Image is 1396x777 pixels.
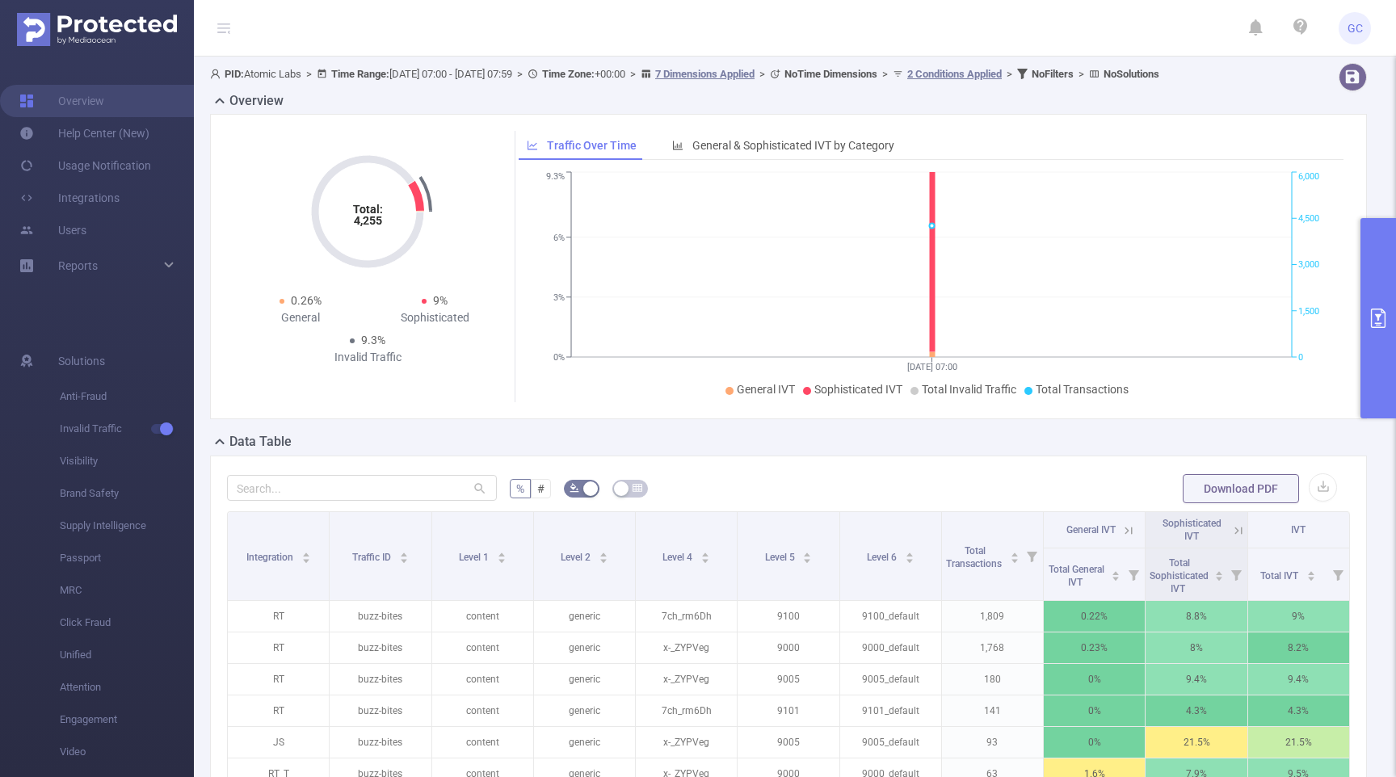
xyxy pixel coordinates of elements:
i: Filter menu [1225,548,1247,600]
p: 9101_default [840,695,941,726]
p: RT [228,632,329,663]
i: icon: caret-down [301,556,310,561]
div: Sort [301,550,311,560]
p: 0% [1044,664,1145,695]
i: Filter menu [1020,512,1043,600]
span: Traffic ID [352,552,393,563]
span: > [301,68,317,80]
span: Visibility [60,445,194,477]
i: Filter menu [1327,548,1349,600]
i: icon: table [633,483,642,493]
span: Level 5 [765,552,797,563]
tspan: 4,500 [1298,213,1319,224]
a: Help Center (New) [19,117,149,149]
i: icon: caret-up [399,550,408,555]
i: icon: caret-down [497,556,506,561]
p: 9% [1248,601,1349,632]
p: JS [228,727,329,758]
p: generic [534,632,635,663]
p: 4.3% [1146,695,1247,726]
p: 141 [942,695,1043,726]
i: icon: caret-down [599,556,608,561]
span: Attention [60,671,194,703]
p: 0.23% [1044,632,1145,663]
span: Reports [58,259,98,272]
b: No Filters [1032,68,1074,80]
i: icon: caret-up [1112,569,1121,573]
span: > [1074,68,1089,80]
h2: Data Table [229,432,292,451]
p: 8.2% [1248,632,1349,663]
span: Click Fraud [60,607,194,639]
p: 9005_default [840,727,941,758]
p: content [432,601,533,632]
i: icon: caret-down [399,556,408,561]
p: generic [534,664,635,695]
p: generic [534,727,635,758]
span: Traffic Over Time [547,139,637,152]
span: Invalid Traffic [60,413,194,445]
tspan: 3% [553,292,565,303]
a: Usage Notification [19,149,151,182]
i: icon: caret-down [1307,574,1316,579]
i: icon: caret-down [803,556,812,561]
span: Level 1 [459,552,491,563]
tspan: Total: [353,203,383,216]
span: Brand Safety [60,477,194,510]
p: 93 [942,727,1043,758]
b: No Solutions [1104,68,1159,80]
span: Unified [60,639,194,671]
img: Protected Media [17,13,177,46]
span: Atomic Labs [DATE] 07:00 - [DATE] 07:59 +00:00 [210,68,1159,80]
span: Level 2 [561,552,593,563]
div: Invalid Traffic [301,349,435,366]
span: General IVT [1066,524,1116,535]
span: 9% [433,294,448,307]
p: 0% [1044,695,1145,726]
span: Solutions [58,345,105,377]
div: Sort [399,550,409,560]
p: content [432,632,533,663]
p: 21.5% [1248,727,1349,758]
a: Integrations [19,182,120,214]
p: 1,768 [942,632,1043,663]
i: icon: caret-down [905,556,914,561]
span: Passport [60,542,194,574]
tspan: 1,500 [1298,306,1319,317]
b: PID: [225,68,244,80]
span: Integration [246,552,296,563]
span: Sophisticated IVT [814,383,902,396]
p: buzz-bites [330,601,431,632]
tspan: 4,255 [354,214,382,227]
p: 4.3% [1248,695,1349,726]
div: General [233,309,368,326]
div: Sort [497,550,507,560]
p: 0% [1044,727,1145,758]
p: buzz-bites [330,727,431,758]
span: Level 6 [867,552,899,563]
span: Total Transactions [946,545,1004,569]
div: Sort [1214,569,1224,578]
p: 7ch_rm6Dh [636,695,737,726]
p: 9.4% [1248,664,1349,695]
p: 0.22% [1044,601,1145,632]
span: > [625,68,641,80]
i: icon: caret-up [1307,569,1316,573]
i: icon: caret-down [701,556,710,561]
span: Total Transactions [1036,383,1129,396]
p: 9005_default [840,664,941,695]
tspan: [DATE] 07:00 [906,362,957,372]
span: Total Sophisticated IVT [1150,557,1209,594]
div: Sort [1010,550,1020,560]
p: content [432,664,533,695]
i: icon: caret-up [1215,569,1224,573]
span: Total General IVT [1049,564,1104,588]
p: 7ch_rm6Dh [636,601,737,632]
p: RT [228,695,329,726]
tspan: 6,000 [1298,172,1319,183]
p: content [432,695,533,726]
p: buzz-bites [330,695,431,726]
i: icon: caret-up [497,550,506,555]
p: x-_ZYPVeg [636,664,737,695]
span: Anti-Fraud [60,380,194,413]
